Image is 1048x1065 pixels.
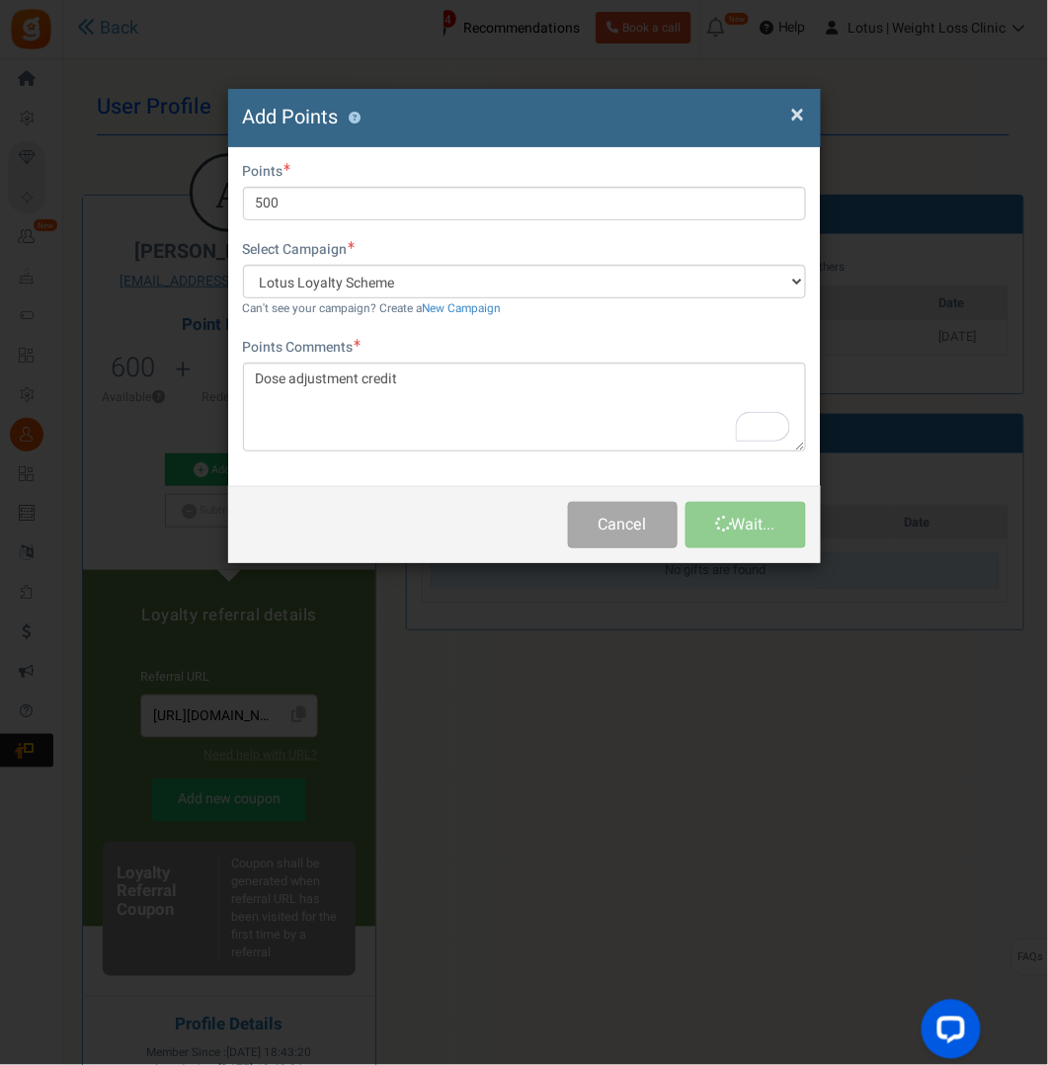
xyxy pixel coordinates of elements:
a: New Campaign [423,300,502,317]
label: Select Campaign [243,240,356,260]
span: × [791,96,805,133]
label: Points Comments [243,338,362,358]
textarea: To enrich screen reader interactions, please activate Accessibility in Grammarly extension settings [243,363,806,451]
button: ? [349,112,362,124]
button: Cancel [568,502,678,548]
label: Points [243,162,291,182]
small: Can't see your campaign? Create a [243,300,502,317]
span: Add Points [243,103,339,131]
